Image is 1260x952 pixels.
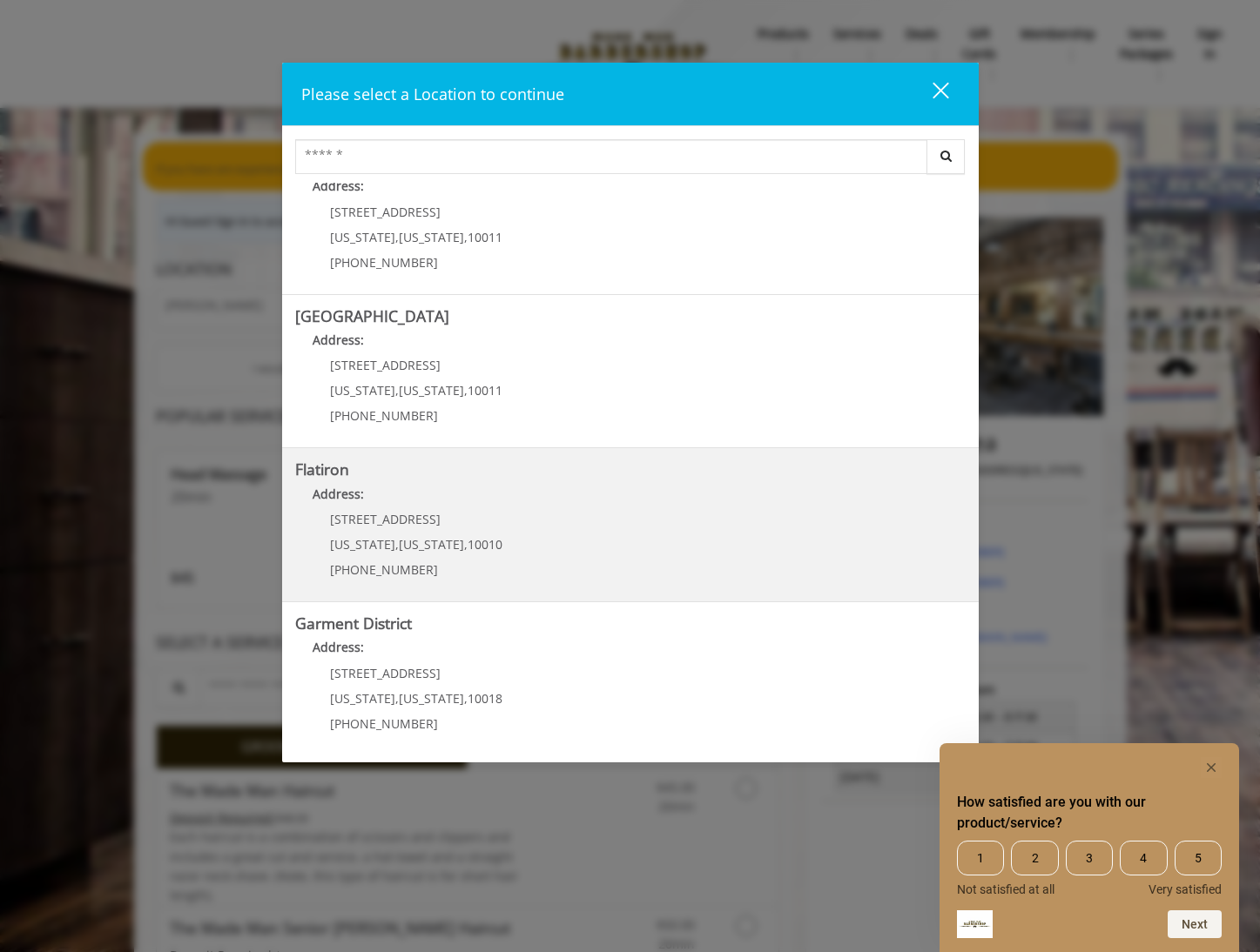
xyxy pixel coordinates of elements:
[330,254,438,271] span: [PHONE_NUMBER]
[468,536,502,553] span: 10010
[957,841,1004,875] span: 1
[330,407,438,424] span: [PHONE_NUMBER]
[330,204,441,220] span: [STREET_ADDRESS]
[330,561,438,578] span: [PHONE_NUMBER]
[395,536,399,553] span: ,
[468,229,502,245] span: 10011
[1066,841,1113,875] span: 3
[330,536,395,553] span: [US_STATE]
[468,382,502,399] span: 10011
[1168,910,1222,938] button: Next question
[330,357,441,373] span: [STREET_ADDRESS]
[1011,841,1058,875] span: 2
[900,76,960,111] button: close dialog
[330,511,441,527] span: [STREET_ADDRESS]
[395,229,399,245] span: ,
[399,229,464,245] span: [US_STATE]
[936,150,956,162] i: Search button
[1149,882,1222,896] span: Very satisfied
[313,486,364,502] b: Address:
[295,139,927,174] input: Search Center
[395,690,399,707] span: ,
[295,305,449,326] b: [GEOGRAPHIC_DATA]
[295,459,349,479] b: Flatiron
[313,639,364,655] b: Address:
[313,178,364,194] b: Address:
[957,792,1222,834] h2: How satisfied are you with our product/service? Select an option from 1 to 5, with 1 being Not sa...
[330,715,438,732] span: [PHONE_NUMBER]
[295,139,966,183] div: Center Select
[913,81,947,107] div: close dialog
[399,690,464,707] span: [US_STATE]
[464,536,468,553] span: ,
[399,382,464,399] span: [US_STATE]
[464,229,468,245] span: ,
[464,690,468,707] span: ,
[330,229,395,245] span: [US_STATE]
[1201,757,1222,778] button: Hide survey
[313,332,364,348] b: Address:
[301,84,564,104] span: Please select a Location to continue
[1120,841,1167,875] span: 4
[464,382,468,399] span: ,
[957,757,1222,938] div: How satisfied are you with our product/service? Select an option from 1 to 5, with 1 being Not sa...
[957,882,1054,896] span: Not satisfied at all
[330,382,395,399] span: [US_STATE]
[395,382,399,399] span: ,
[468,690,502,707] span: 10018
[295,613,412,634] b: Garment District
[1175,841,1222,875] span: 5
[399,536,464,553] span: [US_STATE]
[330,665,441,681] span: [STREET_ADDRESS]
[330,690,395,707] span: [US_STATE]
[957,841,1222,896] div: How satisfied are you with our product/service? Select an option from 1 to 5, with 1 being Not sa...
